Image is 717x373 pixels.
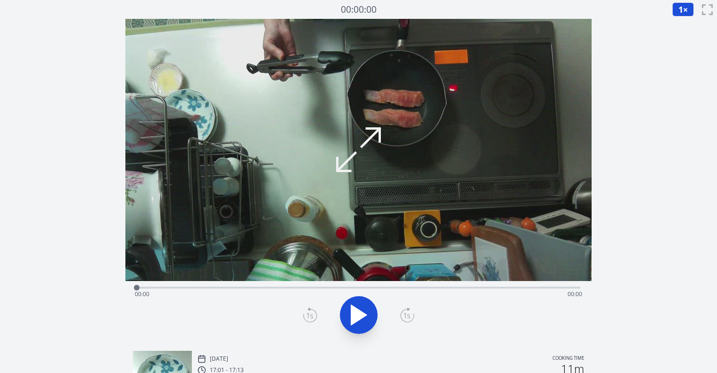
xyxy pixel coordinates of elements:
[552,355,584,363] p: Cooking time
[568,290,582,298] span: 00:00
[678,4,683,15] span: 1
[341,3,377,17] a: 00:00:00
[210,355,228,363] p: [DATE]
[672,2,694,17] button: 1×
